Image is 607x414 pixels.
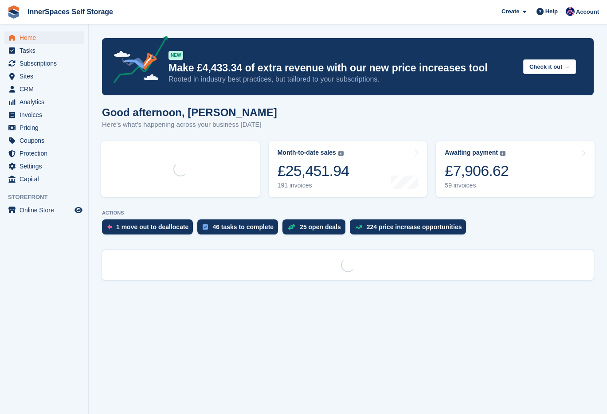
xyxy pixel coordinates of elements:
img: stora-icon-8386f47178a22dfd0bd8f6a31ec36ba5ce8667c1dd55bd0f319d3a0aa187defe.svg [7,5,20,19]
a: menu [4,44,84,57]
img: price_increase_opportunities-93ffe204e8149a01c8c9dc8f82e8f89637d9d84a8eef4429ea346261dce0b2c0.svg [355,225,362,229]
a: menu [4,160,84,172]
div: Month-to-date sales [278,149,336,156]
span: CRM [20,83,73,95]
p: Here's what's happening across your business [DATE] [102,120,277,130]
a: menu [4,121,84,134]
span: Protection [20,147,73,160]
span: Pricing [20,121,73,134]
img: move_outs_to_deallocate_icon-f764333ba52eb49d3ac5e1228854f67142a1ed5810a6f6cc68b1a99e826820c5.svg [107,224,112,230]
a: menu [4,109,84,121]
img: task-75834270c22a3079a89374b754ae025e5fb1db73e45f91037f5363f120a921f8.svg [203,224,208,230]
p: Make £4,433.34 of extra revenue with our new price increases tool [168,62,516,74]
a: 25 open deals [282,219,350,239]
h1: Good afternoon, [PERSON_NAME] [102,106,277,118]
button: Check it out → [523,59,576,74]
div: 25 open deals [300,223,341,230]
span: Invoices [20,109,73,121]
div: Awaiting payment [445,149,498,156]
span: Storefront [8,193,88,202]
a: menu [4,83,84,95]
span: Coupons [20,134,73,147]
img: price-adjustments-announcement-icon-8257ccfd72463d97f412b2fc003d46551f7dbcb40ab6d574587a9cd5c0d94... [106,36,168,86]
span: Settings [20,160,73,172]
div: £7,906.62 [445,162,509,180]
p: Rooted in industry best practices, but tailored to your subscriptions. [168,74,516,84]
a: 1 move out to deallocate [102,219,197,239]
span: Analytics [20,96,73,108]
a: menu [4,147,84,160]
span: Sites [20,70,73,82]
a: menu [4,70,84,82]
div: 191 invoices [278,182,349,189]
a: menu [4,96,84,108]
span: Subscriptions [20,57,73,70]
div: 1 move out to deallocate [116,223,188,230]
span: Online Store [20,204,73,216]
img: Dominic Hampson [566,7,575,16]
span: Home [20,31,73,44]
a: 224 price increase opportunities [350,219,471,239]
a: Month-to-date sales £25,451.94 191 invoices [269,141,427,197]
div: 59 invoices [445,182,509,189]
div: 224 price increase opportunities [367,223,462,230]
a: Preview store [73,205,84,215]
p: ACTIONS [102,210,594,216]
span: Tasks [20,44,73,57]
img: icon-info-grey-7440780725fd019a000dd9b08b2336e03edf1995a4989e88bcd33f0948082b44.svg [500,151,505,156]
a: Awaiting payment £7,906.62 59 invoices [436,141,595,197]
a: menu [4,204,84,216]
span: Account [576,8,599,16]
span: Capital [20,173,73,185]
span: Help [545,7,558,16]
a: 46 tasks to complete [197,219,282,239]
div: 46 tasks to complete [212,223,274,230]
a: menu [4,173,84,185]
a: menu [4,31,84,44]
img: deal-1b604bf984904fb50ccaf53a9ad4b4a5d6e5aea283cecdc64d6e3604feb123c2.svg [288,224,295,230]
span: Create [501,7,519,16]
a: menu [4,134,84,147]
img: icon-info-grey-7440780725fd019a000dd9b08b2336e03edf1995a4989e88bcd33f0948082b44.svg [338,151,344,156]
div: £25,451.94 [278,162,349,180]
div: NEW [168,51,183,60]
a: InnerSpaces Self Storage [24,4,117,19]
a: menu [4,57,84,70]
